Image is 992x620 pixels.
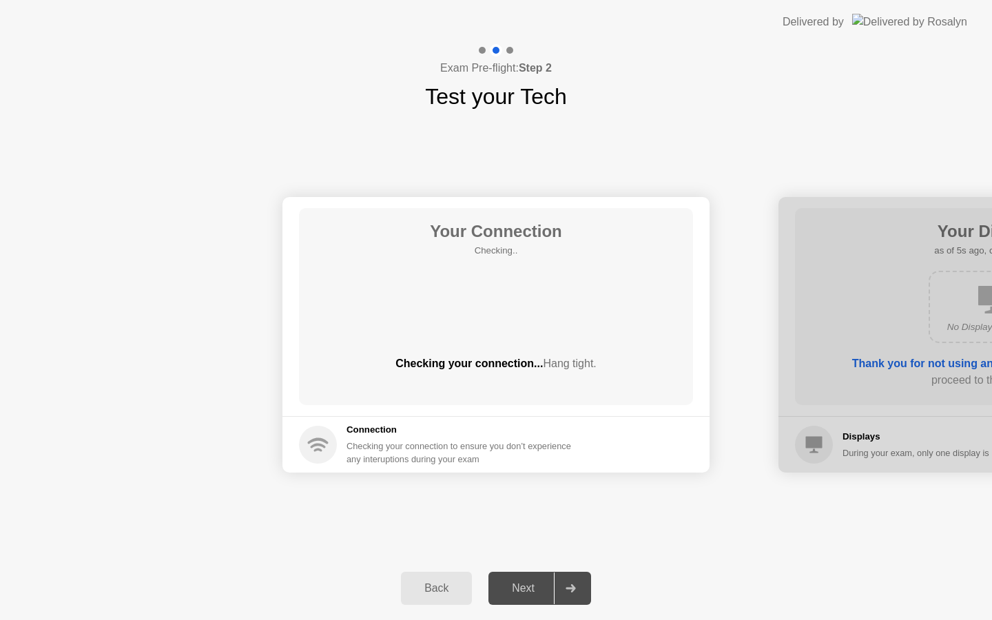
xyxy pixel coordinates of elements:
[425,80,567,113] h1: Test your Tech
[430,244,562,258] h5: Checking..
[488,572,591,605] button: Next
[519,62,552,74] b: Step 2
[405,582,468,595] div: Back
[401,572,472,605] button: Back
[440,60,552,76] h4: Exam Pre-flight:
[543,358,596,369] span: Hang tight.
[852,14,967,30] img: Delivered by Rosalyn
[430,219,562,244] h1: Your Connection
[783,14,844,30] div: Delivered by
[347,423,579,437] h5: Connection
[493,582,554,595] div: Next
[347,440,579,466] div: Checking your connection to ensure you don’t experience any interuptions during your exam
[299,355,693,372] div: Checking your connection...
